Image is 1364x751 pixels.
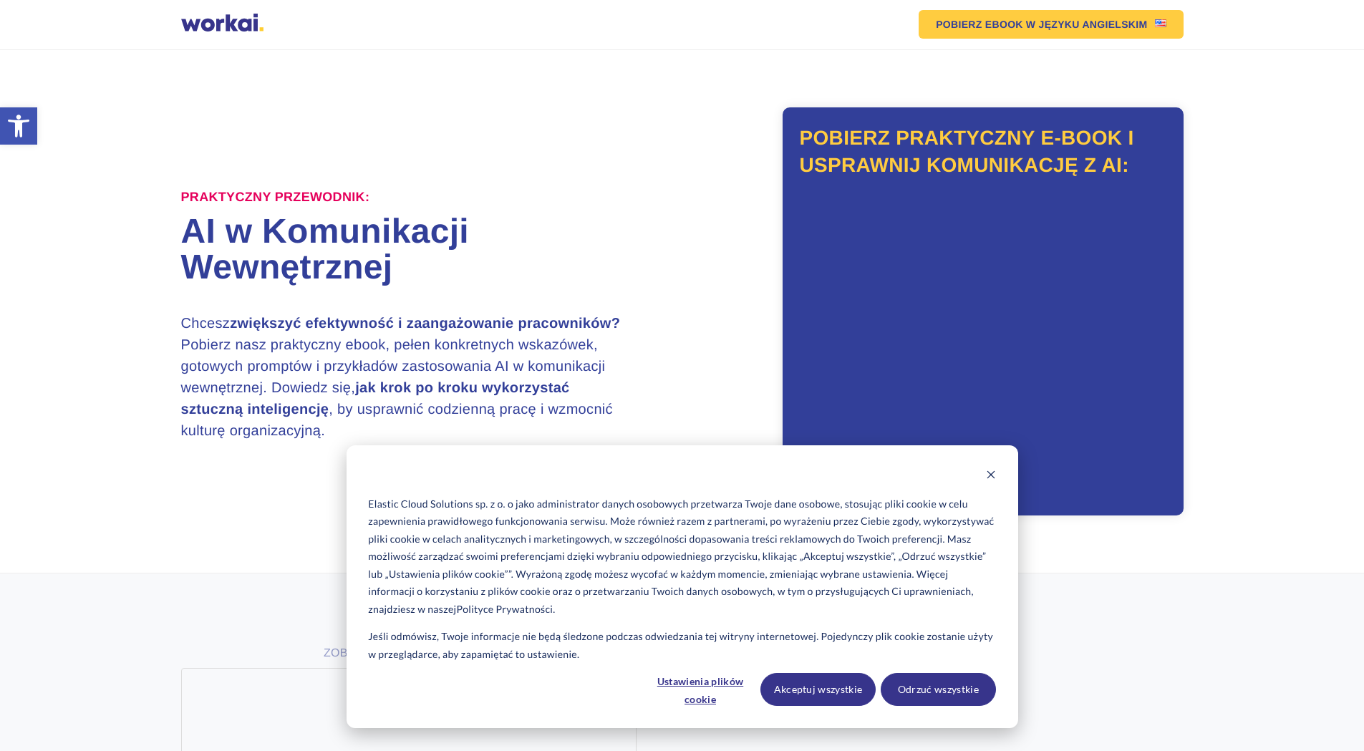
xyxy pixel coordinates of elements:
button: Akceptuj wszystkie [760,673,876,706]
img: US flag [1155,19,1166,27]
button: Ustawienia plików cookie [645,673,755,706]
h1: AI w Komunikacji Wewnętrznej [181,214,682,286]
p: Jeśli odmówisz, Twoje informacje nie będą śledzone podczas odwiedzania tej witryny internetowej. ... [368,628,995,663]
p: Elastic Cloud Solutions sp. z o. o jako administrator danych osobowych przetwarza Twoje dane osob... [368,495,995,619]
iframe: Form 0 [800,195,1166,489]
button: Dismiss cookie banner [986,467,996,485]
a: POBIERZ EBOOKW JĘZYKU ANGIELSKIMUS flag [919,10,1183,39]
div: Cookie banner [347,445,1018,728]
a: Polityce Prywatności. [457,601,556,619]
p: ZOBACZ PODGLĄD EBOOKA: [181,645,632,662]
em: POBIERZ EBOOK [936,19,1023,29]
h3: Chcesz Pobierz nasz praktyczny ebook, pełen konkretnych wskazówek, gotowych promptów i przykładów... [181,313,632,442]
strong: zwiększyć efektywność i zaangażowanie pracowników? [230,316,620,331]
h2: Pobierz praktyczny e-book i usprawnij komunikację z AI: [800,125,1166,179]
label: Praktyczny przewodnik: [181,190,370,205]
strong: jak krok po kroku wykorzystać sztuczną inteligencję [181,380,570,417]
button: Odrzuć wszystkie [881,673,996,706]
